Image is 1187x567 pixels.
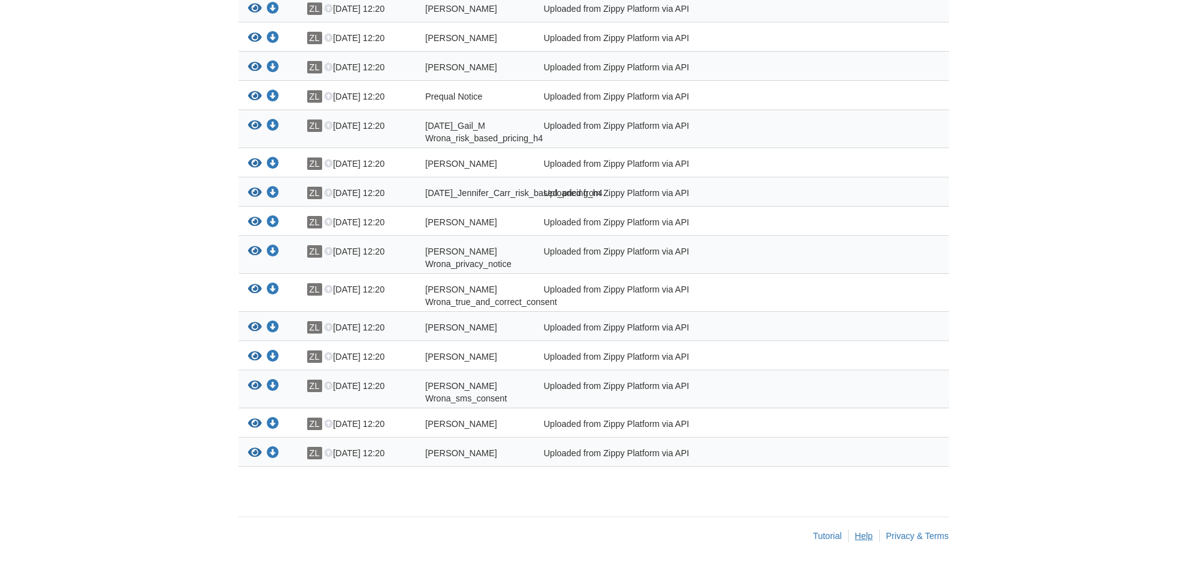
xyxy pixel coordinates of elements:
[267,352,279,362] a: Download Gail_M Wrona_terms_of_use
[248,90,262,103] button: View Prequal Notice
[248,32,262,45] button: View Gail_M Wrona_credit_authorization
[855,531,873,541] a: Help
[535,187,831,203] div: Uploaded from Zippy Platform via API
[426,246,512,269] span: [PERSON_NAME] Wrona_privacy_notice
[248,61,262,74] button: View Jennifer_Carr_terms_of_use
[886,531,949,541] a: Privacy & Terms
[535,119,831,144] div: Uploaded from Zippy Platform via API
[307,61,322,73] span: ZL
[535,61,831,77] div: Uploaded from Zippy Platform via API
[813,531,842,541] a: Tutorial
[324,91,384,101] span: [DATE] 12:20
[426,419,497,429] span: [PERSON_NAME]
[324,4,384,14] span: [DATE] 12:20
[535,245,831,270] div: Uploaded from Zippy Platform via API
[324,246,384,256] span: [DATE] 12:20
[535,32,831,48] div: Uploaded from Zippy Platform via API
[324,322,384,332] span: [DATE] 12:20
[267,92,279,102] a: Download Prequal Notice
[267,247,279,257] a: Download Gail_M Wrona_privacy_notice
[324,33,384,43] span: [DATE] 12:20
[324,159,384,169] span: [DATE] 12:20
[535,418,831,434] div: Uploaded from Zippy Platform via API
[267,189,279,199] a: Download 07-24-2025_Jennifer_Carr_risk_based_pricing_h4
[267,285,279,295] a: Download Gail_M Wrona_true_and_correct_consent
[426,62,497,72] span: [PERSON_NAME]
[426,217,497,227] span: [PERSON_NAME]
[248,216,262,229] button: View Jennifer_Carr_credit_authorization
[267,34,279,44] a: Download Gail_M Wrona_credit_authorization
[535,380,831,405] div: Uploaded from Zippy Platform via API
[267,382,279,391] a: Download Gail_M Wrona_sms_consent
[248,380,262,393] button: View Gail_M Wrona_sms_consent
[426,284,557,307] span: [PERSON_NAME] Wrona_true_and_correct_consent
[324,121,384,131] span: [DATE] 12:20
[324,352,384,362] span: [DATE] 12:20
[535,321,831,337] div: Uploaded from Zippy Platform via API
[267,4,279,14] a: Download Jennifer_Carr_true_and_correct_consent
[248,418,262,431] button: View Jennifer_Carr_privacy_notice
[426,322,497,332] span: [PERSON_NAME]
[324,217,384,227] span: [DATE] 12:20
[307,187,322,199] span: ZL
[535,283,831,308] div: Uploaded from Zippy Platform via API
[426,91,483,101] span: Prequal Notice
[324,284,384,294] span: [DATE] 12:20
[267,63,279,73] a: Download Jennifer_Carr_terms_of_use
[248,119,262,133] button: View 07-24-2025_Gail_M Wrona_risk_based_pricing_h4
[426,352,497,362] span: [PERSON_NAME]
[307,119,322,132] span: ZL
[307,216,322,228] span: ZL
[324,448,384,458] span: [DATE] 12:20
[426,33,497,43] span: [PERSON_NAME]
[426,121,543,143] span: [DATE]_Gail_M Wrona_risk_based_pricing_h4
[535,447,831,463] div: Uploaded from Zippy Platform via API
[248,2,262,16] button: View Jennifer_Carr_true_and_correct_consent
[307,350,322,363] span: ZL
[307,32,322,44] span: ZL
[307,245,322,258] span: ZL
[535,90,831,106] div: Uploaded from Zippy Platform via API
[267,323,279,333] a: Download Gail_M Wrona_joint_credit
[248,350,262,363] button: View Gail_M Wrona_terms_of_use
[307,157,322,170] span: ZL
[267,121,279,131] a: Download 07-24-2025_Gail_M Wrona_risk_based_pricing_h4
[248,283,262,296] button: View Gail_M Wrona_true_and_correct_consent
[248,321,262,334] button: View Gail_M Wrona_joint_credit
[324,381,384,391] span: [DATE] 12:20
[267,159,279,169] a: Download Jennifer_Carr_joint_credit
[307,447,322,459] span: ZL
[535,216,831,232] div: Uploaded from Zippy Platform via API
[426,159,497,169] span: [PERSON_NAME]
[324,62,384,72] span: [DATE] 12:20
[535,157,831,174] div: Uploaded from Zippy Platform via API
[248,447,262,460] button: View Jennifer_Carr_sms_consent
[248,187,262,200] button: View 07-24-2025_Jennifer_Carr_risk_based_pricing_h4
[267,449,279,459] a: Download Jennifer_Carr_sms_consent
[535,2,831,19] div: Uploaded from Zippy Platform via API
[535,350,831,367] div: Uploaded from Zippy Platform via API
[426,448,497,458] span: [PERSON_NAME]
[324,419,384,429] span: [DATE] 12:20
[307,321,322,334] span: ZL
[307,2,322,15] span: ZL
[307,90,322,103] span: ZL
[267,419,279,429] a: Download Jennifer_Carr_privacy_notice
[426,4,497,14] span: [PERSON_NAME]
[324,188,384,198] span: [DATE] 12:20
[267,218,279,228] a: Download Jennifer_Carr_credit_authorization
[307,380,322,392] span: ZL
[248,245,262,258] button: View Gail_M Wrona_privacy_notice
[426,188,603,198] span: [DATE]_Jennifer_Carr_risk_based_pricing_h4
[307,418,322,430] span: ZL
[426,381,507,403] span: [PERSON_NAME] Wrona_sms_consent
[307,283,322,296] span: ZL
[248,157,262,171] button: View Jennifer_Carr_joint_credit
